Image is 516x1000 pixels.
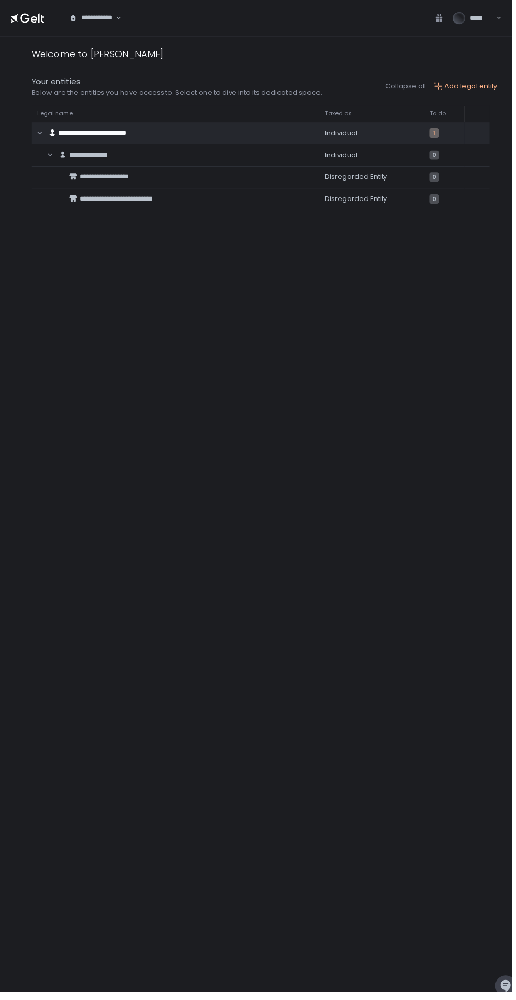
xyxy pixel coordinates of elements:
[63,7,122,29] div: Search for option
[438,82,501,92] button: Add legal entity
[389,82,429,92] button: Collapse all
[433,129,442,139] span: 1
[38,111,73,118] span: Legal name
[328,111,355,118] span: Taxed as
[32,47,165,62] div: Welcome to [PERSON_NAME]
[70,23,116,33] input: Search for option
[433,174,442,183] span: 0
[328,174,420,183] div: Disregarded Entity
[433,196,442,205] span: 0
[328,129,420,139] div: Individual
[32,88,325,98] div: Below are the entities you have access to. Select one to dive into its dedicated space.
[328,196,420,205] div: Disregarded Entity
[433,152,442,161] span: 0
[328,152,420,161] div: Individual
[433,111,449,118] span: To do
[32,76,325,88] div: Your entities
